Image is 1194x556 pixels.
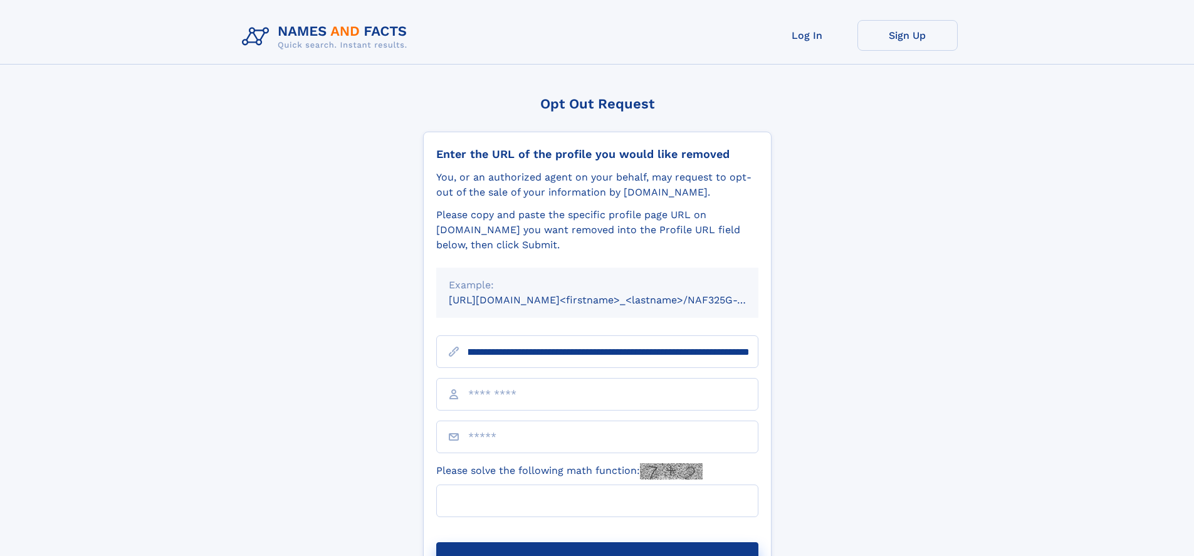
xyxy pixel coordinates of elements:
[449,278,746,293] div: Example:
[449,294,782,306] small: [URL][DOMAIN_NAME]<firstname>_<lastname>/NAF325G-xxxxxxxx
[423,96,772,112] div: Opt Out Request
[436,170,758,200] div: You, or an authorized agent on your behalf, may request to opt-out of the sale of your informatio...
[436,147,758,161] div: Enter the URL of the profile you would like removed
[436,207,758,253] div: Please copy and paste the specific profile page URL on [DOMAIN_NAME] you want removed into the Pr...
[237,20,417,54] img: Logo Names and Facts
[857,20,958,51] a: Sign Up
[436,463,703,480] label: Please solve the following math function:
[757,20,857,51] a: Log In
